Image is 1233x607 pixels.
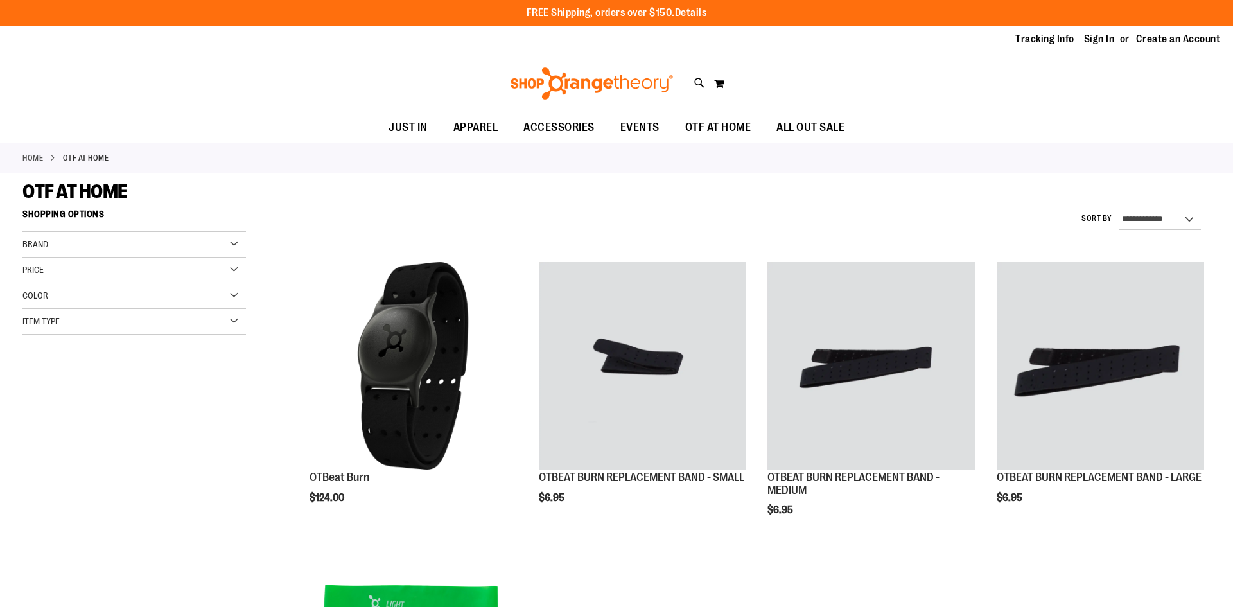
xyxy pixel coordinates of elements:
[776,113,844,142] span: ALL OUT SALE
[997,471,1202,484] a: OTBEAT BURN REPLACEMENT BAND - LARGE
[22,316,60,326] span: Item Type
[22,265,44,275] span: Price
[1136,32,1221,46] a: Create an Account
[303,256,523,536] div: product
[539,471,744,484] a: OTBEAT BURN REPLACEMENT BAND - SMALL
[997,262,1204,471] a: OTBEAT BURN REPLACEMENT BAND - LARGE
[22,152,43,164] a: Home
[539,262,746,470] img: OTBEAT BURN REPLACEMENT BAND - SMALL
[527,6,707,21] p: FREE Shipping, orders over $150.
[22,258,246,283] div: Price
[22,290,48,301] span: Color
[22,203,246,232] strong: Shopping Options
[675,7,707,19] a: Details
[1015,32,1074,46] a: Tracking Info
[22,180,128,202] span: OTF AT HOME
[1081,213,1112,224] label: Sort By
[22,239,48,249] span: Brand
[767,262,975,470] img: OTBEAT BURN REPLACEMENT BAND - MEDIUM
[389,113,428,142] span: JUST IN
[767,504,795,516] span: $6.95
[767,262,975,471] a: OTBEAT BURN REPLACEMENT BAND - MEDIUM
[523,113,595,142] span: ACCESSORIES
[22,232,246,258] div: Brand
[767,471,940,497] a: OTBEAT BURN REPLACEMENT BAND - MEDIUM
[532,256,753,536] div: product
[310,262,517,470] img: Main view of OTBeat Burn 6.0-C
[685,113,751,142] span: OTF AT HOME
[990,256,1211,536] div: product
[22,283,246,309] div: Color
[22,309,246,335] div: Item Type
[310,471,369,484] a: OTBeat Burn
[997,262,1204,470] img: OTBEAT BURN REPLACEMENT BAND - LARGE
[620,113,660,142] span: EVENTS
[1084,32,1115,46] a: Sign In
[509,67,675,100] img: Shop Orangetheory
[310,492,346,504] span: $124.00
[761,256,981,549] div: product
[310,262,517,471] a: Main view of OTBeat Burn 6.0-C
[539,492,566,504] span: $6.95
[539,262,746,471] a: OTBEAT BURN REPLACEMENT BAND - SMALL
[453,113,498,142] span: APPAREL
[997,492,1024,504] span: $6.95
[63,152,109,164] strong: OTF AT HOME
